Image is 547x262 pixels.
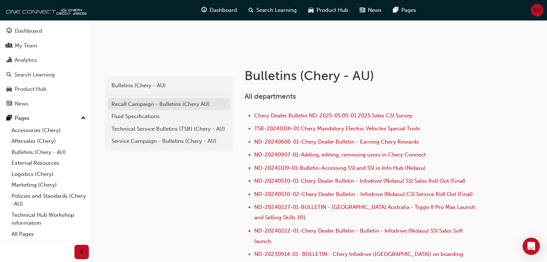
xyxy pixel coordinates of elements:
[111,112,227,121] div: Fluid Specifications
[3,68,89,81] a: Search Learning
[254,112,412,119] a: Chery Dealer Bulletin ND-2025-05.05-01 2025 Sales CSI Survey
[6,101,12,107] span: news-icon
[3,39,89,52] a: My Team
[531,4,543,17] button: BH
[9,136,89,147] a: Aftersales (Chery)
[108,98,230,111] a: Recall Campaign - Bulletins (Chery AU)
[15,42,37,50] div: My Team
[302,3,354,18] a: car-iconProduct Hub
[9,147,89,158] a: Bulletins (Chery - AU)
[14,71,55,79] div: Search Learning
[196,3,243,18] a: guage-iconDashboard
[6,72,12,78] span: search-icon
[111,137,227,145] div: Service Campaign - Bulletins (Chery - AU)
[6,115,12,122] span: pages-icon
[368,6,382,14] span: News
[360,6,365,15] span: news-icon
[254,191,473,197] a: ND-20240530-02-Chery Dealer Bulletin - Infodrive (Nidasu) CSI Service Roll Out (Final)
[3,83,89,96] a: Product Hub
[3,24,89,38] a: Dashboard
[316,6,348,14] span: Product Hub
[210,6,237,14] span: Dashboard
[6,28,12,34] span: guage-icon
[9,158,89,169] a: External Resources
[3,112,89,125] button: Pages
[79,248,85,257] span: prev-icon
[245,92,296,100] span: All departments
[249,6,254,15] span: search-icon
[6,86,12,93] span: car-icon
[111,81,227,90] div: Bulletins (Chery - AU)
[9,229,89,240] a: All Pages
[533,6,541,14] span: BH
[243,3,302,18] a: search-iconSearch Learning
[254,151,426,158] a: ND-20240907-01-Adding, editing, removing users in Chery Connect
[15,85,46,93] div: Product Hub
[9,179,89,191] a: Marketing (Chery)
[308,6,314,15] span: car-icon
[15,114,29,122] div: Pages
[6,43,12,49] span: people-icon
[81,114,86,123] span: up-icon
[111,100,227,108] div: Recall Campaign - Bulletins (Chery AU)
[108,135,230,148] a: Service Campaign - Bulletins (Chery - AU)
[354,3,387,18] a: news-iconNews
[9,169,89,180] a: Logistics (Chery)
[108,110,230,123] a: Fluid Specifications
[9,191,89,210] a: Policies and Standards (Chery -AU)
[254,204,477,221] a: ND-20240227-01-BULLETIN - [GEOGRAPHIC_DATA] Australia - Tiggo 8 Pro Max Launch and Selling Skills...
[9,125,89,136] a: Accessories (Chery)
[201,6,207,15] span: guage-icon
[15,56,37,64] div: Analytics
[4,3,86,17] img: oneconnect
[254,228,464,244] a: ND-20240222-01-Chery Dealer Bulletin - Bulletin - Infodrive (Nidasu) SSI Sales Soft launch
[9,210,89,229] a: Technical Hub Workshop information
[254,125,420,132] a: TSB-20241016-01 Chery Mandatory Electric Vehicles Special Tools
[393,6,398,15] span: pages-icon
[254,251,463,257] a: ND-20230914-01- BULLETIN - Chery Infodrive ([GEOGRAPHIC_DATA]) on boarding
[6,57,12,64] span: chart-icon
[3,53,89,67] a: Analytics
[3,97,89,111] a: News
[254,139,419,145] a: ND-20240606-01-Chery Dealer Bulletin - Earning Chery Rewards
[3,23,89,112] button: DashboardMy TeamAnalyticsSearch LearningProduct HubNews
[108,123,230,135] a: Technical Service Bulletins (TSB) (Chery - AU)
[111,125,227,133] div: Technical Service Bulletins (TSB) (Chery - AU)
[15,27,42,35] div: Dashboard
[523,238,540,255] div: Open Intercom Messenger
[15,100,28,108] div: News
[401,6,416,14] span: Pages
[387,3,422,18] a: pages-iconPages
[254,165,426,171] a: ND-20241109-01-Bulletin-Accessing SSI and SSI in Info Hub (Nidasu)
[256,6,297,14] span: Search Learning
[254,178,466,184] a: ND-20240530-01-Chery Dealer Bulletin - Infodrive (Nidasu) SSI Sales Roll Out (Final)
[108,79,230,92] a: Bulletins (Chery - AU)
[245,68,480,84] h1: Bulletins (Chery - AU)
